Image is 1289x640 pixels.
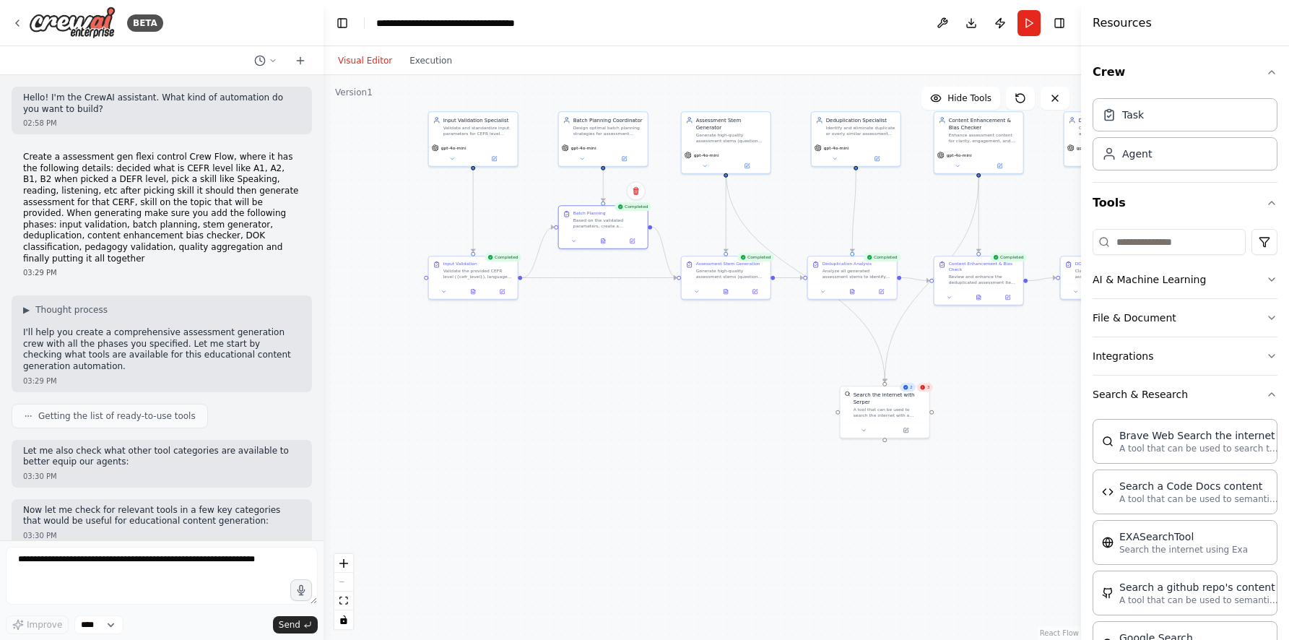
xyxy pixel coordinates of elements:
[127,14,163,32] div: BETA
[332,13,352,33] button: Hide left sidebar
[23,304,108,316] button: ▶Thought process
[599,170,607,202] g: Edge from d06b2945-73cd-4b06-b3d1-f19f44bdf258 to a1d97abe-1881-4dfc-af3a-f86d1894b2dc
[620,237,644,246] button: Open in side panel
[856,155,898,163] button: Open in side panel
[1093,376,1277,413] button: Search & Research
[469,170,477,252] g: Edge from 84d055b8-4ed1-4087-82a4-b7f7751381d6 to 4d902d06-a7f8-4816-9cf9-e8d6be35e073
[681,256,771,300] div: CompletedAssessment Stem GenerationGenerate high-quality assessment stems (question items) accord...
[881,178,982,382] g: Edge from f77421f4-5308-4182-9c5e-50486a48630f to 5634591e-948b-45c0-b367-c1ecd1ce3cc3
[1122,108,1144,122] div: Task
[401,52,461,69] button: Execution
[1119,529,1248,544] div: EXASearchTool
[485,253,521,261] div: Completed
[696,261,760,267] div: Assessment Stem Generation
[428,111,518,167] div: Input Validation SpecialistValidate and standardize input parameters for CEFR level ({cefr_level}...
[1119,443,1278,454] p: A tool that can be used to search the internet with a search_query.
[910,384,913,390] span: 2
[807,256,898,300] div: CompletedDeduplication AnalysisAnalyze all generated assessment stems to identify and eliminate d...
[1119,594,1278,606] p: A tool that can be used to semantic search a query from a github repo's content. This is not the ...
[869,287,893,296] button: Open in side panel
[885,426,926,435] button: Open in side panel
[23,530,300,541] div: 03:30 PM
[23,505,300,527] p: Now let me check for relevant tools in a few key categories that would be useful for educational ...
[248,52,283,69] button: Switch to previous chat
[963,293,994,302] button: View output
[975,178,982,252] g: Edge from f77421f4-5308-4182-9c5e-50486a48630f to 4cd71ce3-1970-4fe2-8075-a610ae57fd48
[23,92,300,115] p: Hello! I'm the CrewAI assistant. What kind of automation do you want to build?
[29,7,116,39] img: Logo
[23,304,30,316] span: ▶
[571,145,596,151] span: gpt-4o-mini
[1102,587,1114,599] img: GithubSearchTool
[1119,544,1248,555] p: Search the internet using Exa
[775,274,803,282] g: Edge from 335f861c-f451-474f-865b-333b527d39f0 to acf7dff3-cd31-4a8a-8f51-473f1cc1f086
[428,256,518,300] div: CompletedInput ValidationValidate the provided CEFR level ({cefr_level}), language skill ({skill}...
[694,152,719,158] span: gpt-4o-mini
[376,16,515,30] nav: breadcrumb
[1119,493,1278,505] p: A tool that can be used to semantic search a query from a Code Docs content.
[335,87,373,98] div: Version 1
[1060,256,1150,300] div: DOK ClassificationClassify each enhanced assessment item according to [PERSON_NAME] Depth of Know...
[329,52,401,69] button: Visual Editor
[995,293,1020,302] button: Open in side panel
[811,111,901,167] div: Deduplication SpecialistIdentify and eliminate duplicate or overly similar assessment items to en...
[934,256,1024,306] div: CompletedContent Enhancement & Bias CheckReview and enhance the deduplicated assessment items for...
[864,253,900,261] div: Completed
[573,125,643,137] div: Design optimal batch planning strategies for assessment generation based on validated CEFR level ...
[458,287,488,296] button: View output
[823,261,872,267] div: Deduplication Analysis
[722,170,888,382] g: Edge from e03ff3e3-6521-4028-9524-31283883e2ab to 5634591e-948b-45c0-b367-c1ecd1ce3cc3
[23,471,300,482] div: 03:30 PM
[1102,486,1114,498] img: CodeDocsSearchTool
[573,116,643,124] div: Batch Planning Coordinator
[6,615,69,634] button: Improve
[947,92,991,104] span: Hide Tools
[23,376,300,386] div: 03:29 PM
[979,162,1020,170] button: Open in side panel
[1119,580,1278,594] div: Search a github repo's content
[949,274,1019,285] div: Review and enhance the deduplicated assessment items for clarity, engagement, and accessibility w...
[845,391,851,397] img: SerperDevTool
[38,410,196,422] span: Getting the list of ready-to-use tools
[696,116,766,131] div: Assessment Stem Generator
[23,118,300,129] div: 02:58 PM
[826,116,896,124] div: Deduplication Specialist
[474,155,515,163] button: Open in side panel
[652,224,677,282] g: Edge from a1d97abe-1881-4dfc-af3a-f86d1894b2dc to 335f861c-f451-474f-865b-333b527d39f0
[854,407,925,418] div: A tool that can be used to search the internet with a search_query. Supports different search typ...
[990,253,1027,261] div: Completed
[1102,436,1114,447] img: BraveSearchTool
[1049,13,1069,33] button: Hide right sidebar
[1093,183,1277,223] button: Tools
[490,287,514,296] button: Open in side panel
[949,116,1019,131] div: Content Enhancement & Bias Checker
[901,274,929,285] g: Edge from acf7dff3-cd31-4a8a-8f51-473f1cc1f086 to 4cd71ce3-1970-4fe2-8075-a610ae57fd48
[23,152,300,264] p: Create a assessment gen flexi control Crew Flow, where it has the following details: decided what...
[854,391,925,405] div: Search the internet with Serper
[742,287,767,296] button: Open in side panel
[334,610,353,629] button: toggle interactivity
[696,132,766,144] div: Generate high-quality assessment stems (question items) tailored to the specific CEFR level ({cef...
[443,125,513,137] div: Validate and standardize input parameters for CEFR level ({cefr_level}), language skill ({skill})...
[934,111,1024,174] div: Content Enhancement & Bias CheckerEnhance assessment content for clarity, engagement, and effecti...
[289,52,312,69] button: Start a new chat
[949,261,1019,272] div: Content Enhancement & Bias Check
[1028,274,1056,285] g: Edge from 4cd71ce3-1970-4fe2-8075-a610ae57fd48 to b6588520-2a51-4b7e-a1af-7c1db7cb7d72
[441,145,466,151] span: gpt-4o-mini
[588,237,618,246] button: View output
[1093,14,1152,32] h4: Resources
[604,155,645,163] button: Open in side panel
[334,554,353,573] button: zoom in
[522,224,554,282] g: Edge from 4d902d06-a7f8-4816-9cf9-e8d6be35e073 to a1d97abe-1881-4dfc-af3a-f86d1894b2dc
[1093,52,1277,92] button: Crew
[1122,147,1152,161] div: Agent
[849,170,859,252] g: Edge from 92367226-a170-4e61-813f-1f692ca0ed2c to acf7dff3-cd31-4a8a-8f51-473f1cc1f086
[947,152,972,158] span: gpt-4o-mini
[27,619,62,631] span: Improve
[921,87,1000,110] button: Hide Tools
[334,592,353,610] button: fit view
[573,210,606,216] div: Batch Planning
[558,205,648,249] div: CompletedBatch PlanningBased on the validated parameters, create a comprehensive batch plan for g...
[681,111,771,174] div: Assessment Stem GeneratorGenerate high-quality assessment stems (question items) tailored to the ...
[696,268,766,280] div: Generate high-quality assessment stems (question items) according to the batch plan specification...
